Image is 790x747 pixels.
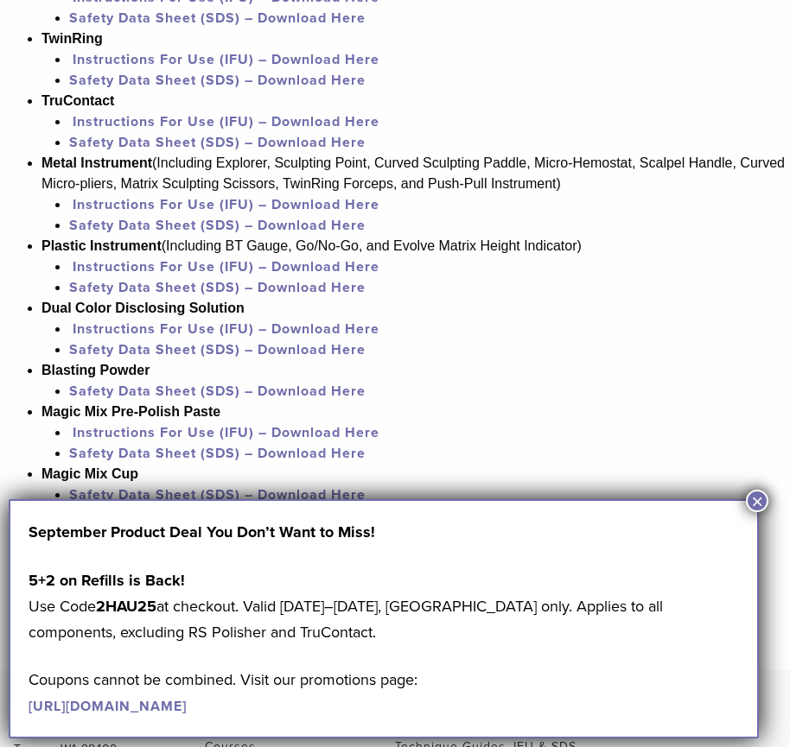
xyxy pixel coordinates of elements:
a: Instructions For Use (IFU) – Download Here [73,258,379,275]
a: Instructions For Use (IFU) – Download Here [73,196,379,213]
p: Coupons cannot be combined. Visit our promotions page: [29,667,739,719]
a: Safety Data Sheet (SDS) – Download Here [69,134,366,151]
strong: Plastic Instrument [41,238,162,253]
a: Safety Data Sheet (SDS) – Download Here [69,72,366,89]
strong: TwinRing [41,31,103,46]
a: Instructions For Use (IFU) – Download Here [73,320,379,338]
a: Safety Data Sheet (SDS) – Download Here [69,217,366,234]
a: [URL][DOMAIN_NAME] [29,698,187,715]
p: Use Code at checkout. Valid [DATE]–[DATE], [GEOGRAPHIC_DATA] only. Applies to all components, exc... [29,567,739,645]
a: Safety Data Sheet (SDS) – Download Here [69,279,366,296]
li: (Including BT Gauge, Go/No-Go, and Evolve Matrix Height Indicator) [41,236,790,298]
a: Instructions For Use (IFU) – Download Here [73,113,379,130]
strong: 2HAU25 [96,597,156,616]
strong: Magic Mix Pre-Polish Paste [41,404,220,419]
li: (Including Explorer, Sculpting Point, Curved Sculpting Paddle, Micro-Hemostat, Scalpel Handle, Cu... [41,153,790,236]
a: Safety Data Sheet (SDS) – Download Here [69,341,366,358]
strong: 5+2 on Refills is Back! [29,571,185,590]
a: Safety Data Sheet (SDS) – Download Here [69,9,366,27]
a: Safety Data Sheet (SDS) – Download Here [69,383,366,400]
strong: TruContact [41,93,114,108]
a: Safety Data Sheet (SDS) – Download Here [69,486,366,503]
strong: Metal Instrument [41,155,152,170]
strong: Dual Color Disclosing Solution [41,301,245,315]
strong: Blasting Powder [41,363,150,377]
a: Instructions For Use (IFU) – Download Here [73,424,379,441]
strong: September Product Deal You Don’t Want to Miss! [29,522,375,541]
a: Safety Data Sheet (SDS) – Download Here [69,445,366,462]
strong: Magic Mix Cup [41,466,138,481]
a: Instructions For Use (IFU) – Download Here [73,51,379,68]
button: Close [746,490,768,512]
